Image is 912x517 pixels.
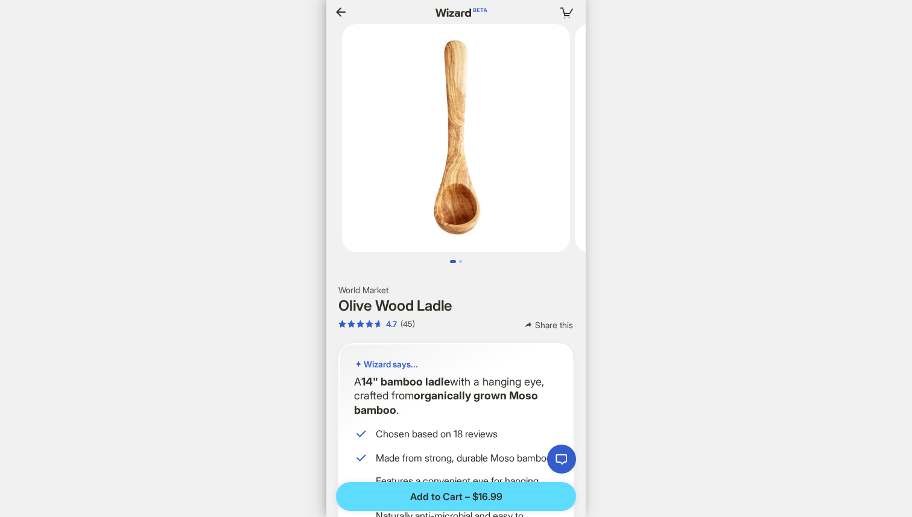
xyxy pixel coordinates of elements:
span: Share this [535,320,573,331]
h2: World Market [338,285,574,296]
p: A with a hanging eye, crafted from . [354,375,558,417]
span: Features a convenient eye for hanging storage [376,475,558,500]
span: Chosen based on 18 reviews [376,428,558,440]
div: 4.7 out of 5 stars [338,319,397,329]
span: Add to Cart – $16.99 [410,490,502,503]
div: (45) [401,319,415,329]
button: Go to slide 1 [450,260,456,263]
b: 14" bamboo ladle [361,375,450,388]
button: Share this [515,319,583,331]
b: organically grown Moso bamboo [354,389,538,416]
span: star [338,320,346,328]
span: Made from strong, durable Moso bamboo [376,452,558,465]
span: star [356,320,364,328]
button: Add to Cart – $16.99 [336,482,576,511]
span: star [347,320,355,328]
div: 4.7 [386,319,397,329]
button: Go to slide 2 [459,260,462,263]
img: Olive Wood Ladle image 2 [575,24,803,252]
h1: Olive Wood Ladle [338,298,574,314]
span: star [375,320,382,328]
span: star [366,320,373,328]
img: Olive Wood Ladle image 1 [342,24,570,252]
span: Wizard says... [364,359,418,370]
